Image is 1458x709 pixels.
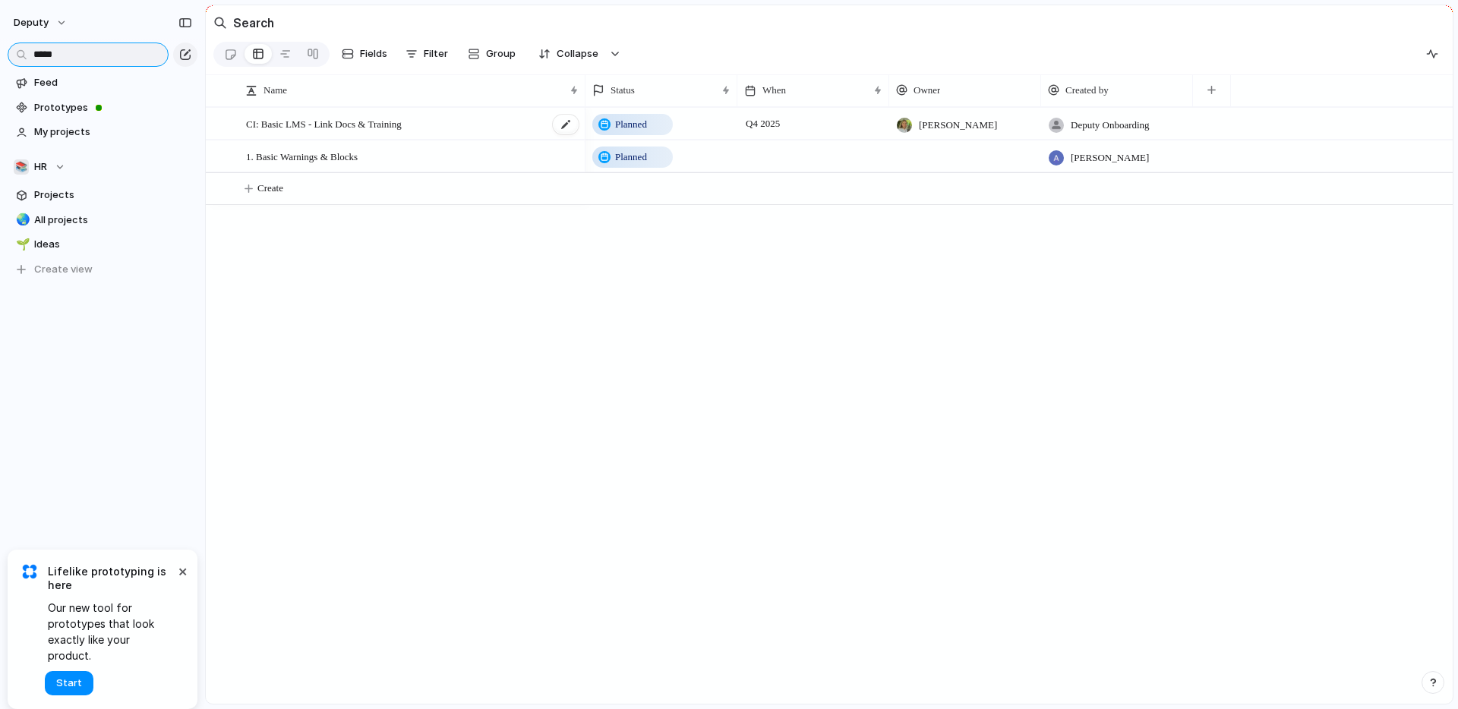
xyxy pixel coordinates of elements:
span: CI: Basic LMS - Link Docs & Training [246,115,402,132]
span: deputy [14,15,49,30]
span: Q4 2025 [742,115,784,133]
a: 🌱Ideas [8,233,197,256]
span: Owner [914,83,940,98]
span: My projects [34,124,192,140]
span: Created by [1065,83,1109,98]
span: Create view [34,262,93,277]
button: Fields [336,42,393,66]
span: Collapse [557,46,598,61]
span: [PERSON_NAME] [1071,150,1149,165]
span: Lifelike prototyping is here [48,565,175,592]
span: Feed [34,75,192,90]
button: Start [45,671,93,695]
span: Name [264,83,287,98]
a: 🌏All projects [8,209,197,232]
span: Our new tool for prototypes that look exactly like your product. [48,600,175,663]
button: 📚HR [8,156,197,178]
div: 🌱 [16,236,27,254]
span: Group [486,46,516,61]
span: Status [611,83,635,98]
button: deputy [7,11,75,35]
button: Collapse [529,42,606,66]
button: 🌱 [14,237,29,252]
span: 1. Basic Warnings & Blocks [246,147,358,165]
span: When [762,83,786,98]
a: Feed [8,71,197,94]
div: 🌏 [16,211,27,228]
a: Prototypes [8,96,197,119]
span: All projects [34,213,192,228]
span: Ideas [34,237,192,252]
span: Planned [615,117,647,132]
span: Filter [424,46,448,61]
button: 🌏 [14,213,29,228]
span: Create [257,181,283,196]
button: Create view [8,258,197,281]
span: [PERSON_NAME] [919,118,997,133]
div: 📚 [14,159,29,175]
h2: Search [233,14,274,32]
span: Prototypes [34,100,192,115]
span: Planned [615,150,647,165]
span: Fields [360,46,387,61]
span: Projects [34,187,192,203]
button: Dismiss [173,562,191,580]
span: Deputy Onboarding [1071,118,1150,133]
span: HR [34,159,47,175]
a: Projects [8,184,197,206]
a: My projects [8,121,197,143]
button: Group [460,42,523,66]
button: Filter [399,42,454,66]
span: Start [56,676,82,691]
